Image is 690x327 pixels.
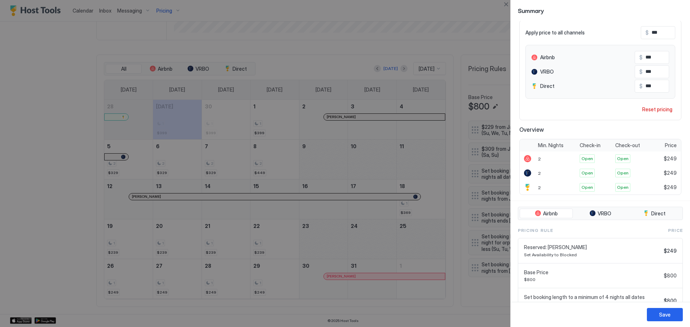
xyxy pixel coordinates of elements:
span: Open [617,155,629,162]
span: Direct [540,83,555,89]
div: Save [659,311,671,318]
button: VRBO [574,209,626,219]
span: 2 [538,185,541,190]
span: $800 [664,272,677,279]
span: Pricing Rule [518,227,553,234]
span: Set Availability to Blocked [524,252,661,257]
span: $ [639,69,643,75]
span: Base Price [524,269,661,276]
span: Min. Nights [538,142,563,149]
button: Reset pricing [639,104,675,114]
span: 2 [538,170,541,176]
span: Open [617,184,629,191]
span: Open [617,170,629,176]
span: Summary [518,6,683,15]
span: $249 [664,155,677,162]
button: Airbnb [520,209,573,219]
button: Save [647,308,683,321]
span: $ [645,29,649,36]
span: Airbnb [543,210,558,217]
span: Check-in [580,142,601,149]
div: Reset pricing [642,106,672,113]
span: Reserved: [PERSON_NAME] [524,244,661,251]
span: $ [639,54,643,61]
span: $249 [664,170,677,176]
span: Open [581,184,593,191]
span: VRBO [540,69,554,75]
span: $249 [664,248,677,254]
span: Overview [519,126,681,133]
div: tab-group [518,207,683,220]
span: $800 [524,277,661,282]
span: Open [581,155,593,162]
span: Set booking length to a minimum of 4 nights all dates [524,294,661,300]
span: Price [665,142,677,149]
span: Airbnb [540,54,555,61]
button: Direct [628,209,681,219]
span: Open [581,170,593,176]
span: $800 [664,298,677,304]
span: Apply price to all channels [525,29,585,36]
span: Direct [651,210,666,217]
span: $ [639,83,643,89]
span: Check-out [615,142,640,149]
span: $249 [664,184,677,191]
span: VRBO [598,210,611,217]
span: Price [668,227,683,234]
span: 2 [538,156,541,162]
